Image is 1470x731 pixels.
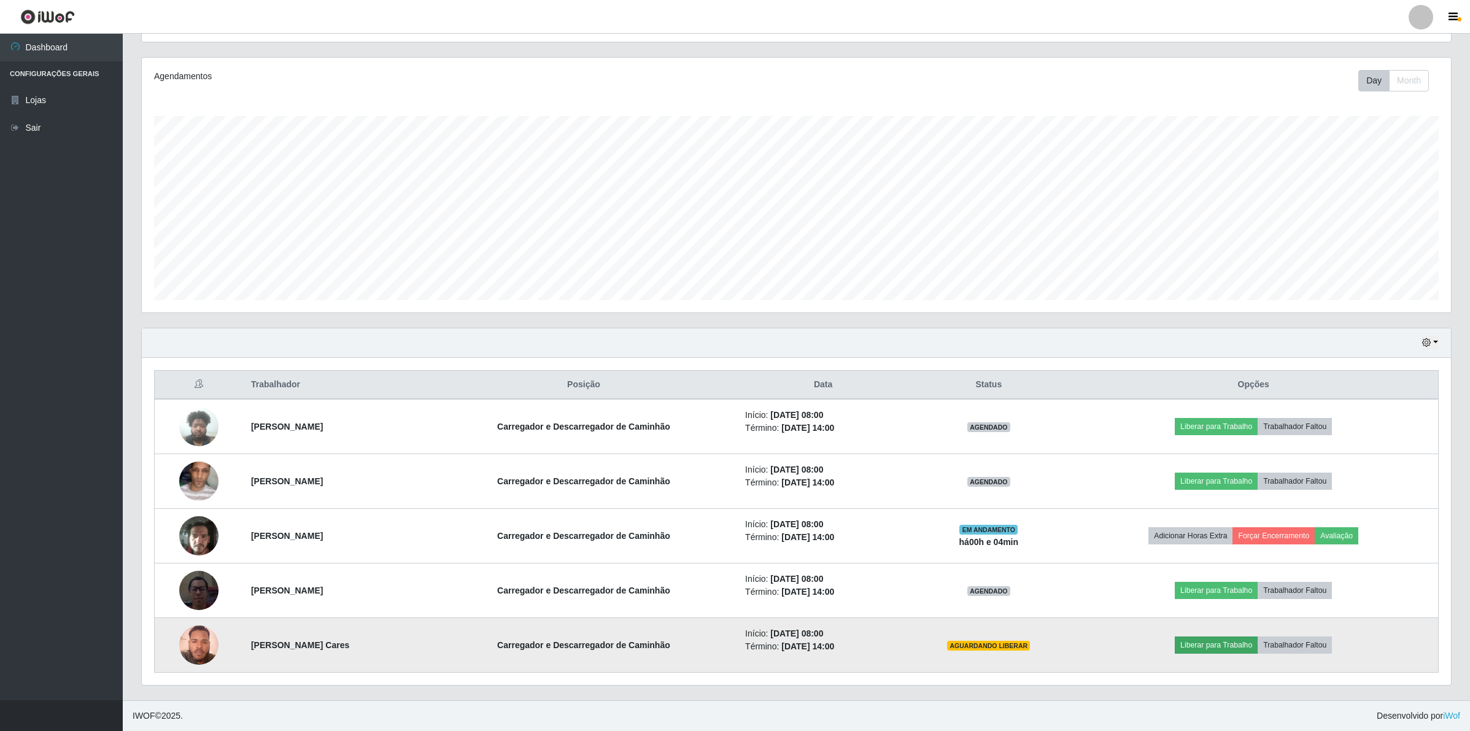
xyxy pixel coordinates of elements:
strong: Carregador e Descarregador de Caminhão [497,640,670,650]
button: Liberar para Trabalho [1175,582,1258,599]
span: © 2025 . [133,710,183,722]
time: [DATE] 14:00 [781,641,834,651]
div: First group [1358,70,1429,91]
li: Término: [745,476,901,489]
a: iWof [1443,711,1460,721]
time: [DATE] 08:00 [770,519,823,529]
li: Início: [745,573,901,586]
button: Adicionar Horas Extra [1148,527,1232,544]
span: AGENDADO [967,422,1010,432]
time: [DATE] 14:00 [781,423,834,433]
li: Término: [745,640,901,653]
li: Início: [745,409,901,422]
button: Trabalhador Faltou [1258,418,1332,435]
strong: Carregador e Descarregador de Caminhão [497,422,670,431]
strong: [PERSON_NAME] [251,531,323,541]
th: Posição [430,371,738,400]
time: [DATE] 08:00 [770,574,823,584]
time: [DATE] 08:00 [770,629,823,638]
span: AGENDADO [967,586,1010,596]
strong: [PERSON_NAME] [251,422,323,431]
li: Término: [745,531,901,544]
time: [DATE] 08:00 [770,410,823,420]
li: Término: [745,586,901,598]
li: Término: [745,422,901,435]
li: Início: [745,463,901,476]
strong: Carregador e Descarregador de Caminhão [497,586,670,595]
span: IWOF [133,711,155,721]
time: [DATE] 14:00 [781,587,834,597]
button: Liberar para Trabalho [1175,418,1258,435]
strong: [PERSON_NAME] [251,586,323,595]
button: Month [1389,70,1429,91]
th: Trabalhador [244,371,430,400]
strong: Carregador e Descarregador de Caminhão [497,476,670,486]
span: AGUARDANDO LIBERAR [947,641,1030,651]
img: 1748622275930.jpeg [179,400,219,452]
img: 1751312410869.jpeg [179,509,219,562]
span: AGENDADO [967,477,1010,487]
th: Status [908,371,1069,400]
time: [DATE] 14:00 [781,478,834,487]
button: Trabalhador Faltou [1258,582,1332,599]
strong: [PERSON_NAME] Cares [251,640,349,650]
button: Trabalhador Faltou [1258,473,1332,490]
div: Agendamentos [154,70,679,83]
button: Liberar para Trabalho [1175,636,1258,654]
img: CoreUI Logo [20,9,75,25]
img: 1749255335293.jpeg [179,449,219,513]
button: Liberar para Trabalho [1175,473,1258,490]
img: 1754827271251.jpeg [179,555,219,625]
span: Desenvolvido por [1377,710,1460,722]
th: Data [738,371,908,400]
strong: Carregador e Descarregador de Caminhão [497,531,670,541]
time: [DATE] 14:00 [781,532,834,542]
button: Forçar Encerramento [1232,527,1315,544]
li: Início: [745,518,901,531]
span: EM ANDAMENTO [959,525,1018,535]
li: Início: [745,627,901,640]
strong: há 00 h e 04 min [959,537,1019,547]
div: Toolbar with button groups [1358,70,1439,91]
button: Avaliação [1315,527,1358,544]
button: Trabalhador Faltou [1258,636,1332,654]
img: 1756383834375.jpeg [179,619,219,671]
button: Day [1358,70,1390,91]
strong: [PERSON_NAME] [251,476,323,486]
time: [DATE] 08:00 [770,465,823,474]
th: Opções [1069,371,1438,400]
